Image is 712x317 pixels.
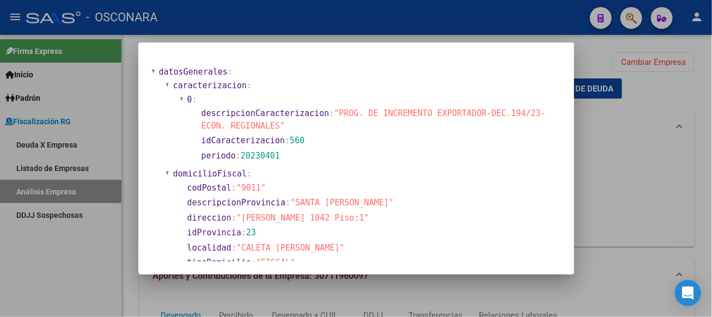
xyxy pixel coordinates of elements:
span: : [251,258,256,267]
span: descripcionCaracterizacion [202,108,330,118]
span: localidad [187,243,232,253]
span: direccion [187,213,232,223]
span: tipoDomicilio [187,258,251,267]
span: : [232,213,236,223]
span: "FISCAL" [256,258,295,267]
span: : [192,95,197,105]
span: 560 [290,136,305,145]
span: : [247,169,252,179]
span: datosGenerales [159,67,228,77]
span: idProvincia [187,228,241,237]
span: : [232,183,236,193]
span: 20230401 [241,151,280,161]
span: : [241,228,246,237]
span: caracterizacion [173,81,247,90]
span: 0 [187,95,192,105]
span: : [232,243,236,253]
span: : [329,108,334,118]
span: : [228,67,233,77]
span: descripcionProvincia [187,198,286,208]
span: idCaracterizacion [202,136,285,145]
span: domicilioFiscal [173,169,247,179]
span: codPostal [187,183,232,193]
span: : [236,151,241,161]
span: "9011" [236,183,266,193]
span: : [285,198,290,208]
span: : [285,136,290,145]
div: Open Intercom Messenger [675,280,701,306]
span: "SANTA [PERSON_NAME]" [290,198,394,208]
span: "PROG. DE INCREMENTO EXPORTADOR-DEC.194/23- ECON. REGIONALES" [202,108,546,131]
span: : [247,81,252,90]
span: 23 [246,228,256,237]
span: "[PERSON_NAME] 1042 Piso:1" [236,213,369,223]
span: periodo [202,151,236,161]
span: "CALETA [PERSON_NAME]" [236,243,345,253]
